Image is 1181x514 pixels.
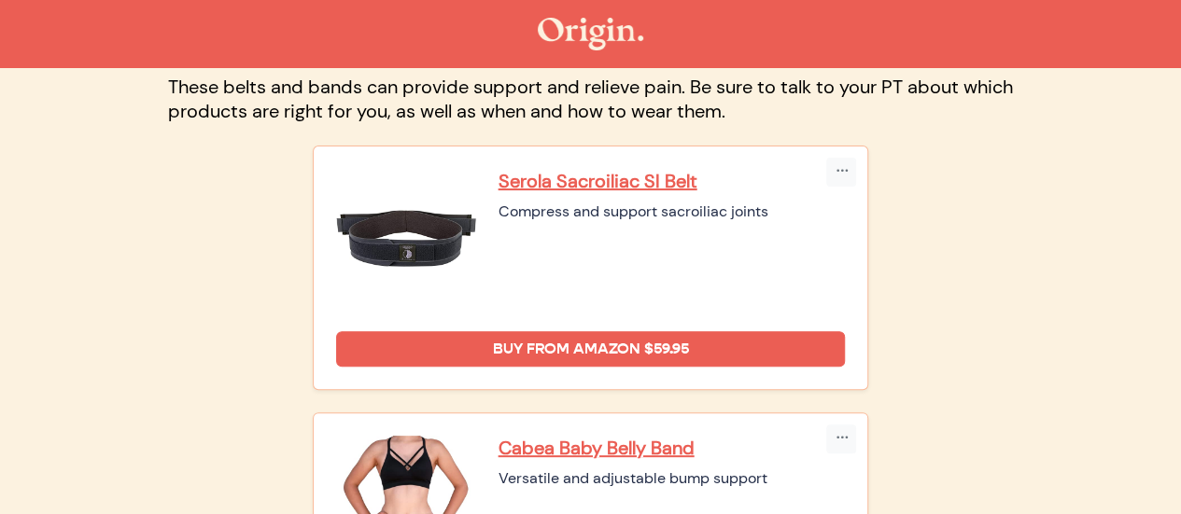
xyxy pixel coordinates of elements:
[336,331,846,367] a: Buy from Amazon $59.95
[168,75,1014,123] p: These belts and bands can provide support and relieve pain. Be sure to talk to your PT about whic...
[538,18,643,50] img: The Origin Shop
[499,169,846,193] a: Serola Sacroiliac SI Belt
[499,467,846,490] div: Versatile and adjustable bump support
[336,169,476,309] img: Serola Sacroiliac SI Belt
[499,436,846,460] a: Cabea Baby Belly Band
[499,201,846,223] div: Compress and support sacroiliac joints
